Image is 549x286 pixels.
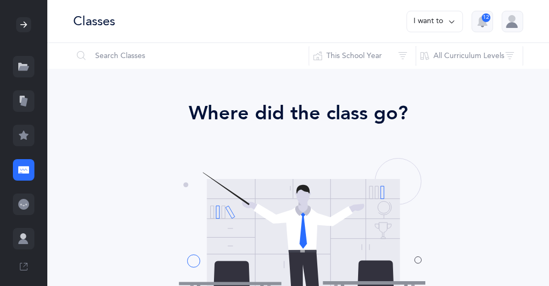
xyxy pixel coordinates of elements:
input: Search Classes [73,43,309,69]
button: This School Year [309,43,416,69]
div: 12 [482,13,490,22]
div: Where did the class go? [77,99,519,128]
button: I want to [407,11,463,32]
button: 12 [472,11,493,32]
button: All Curriculum Levels [416,43,523,69]
div: Classes [73,12,115,30]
